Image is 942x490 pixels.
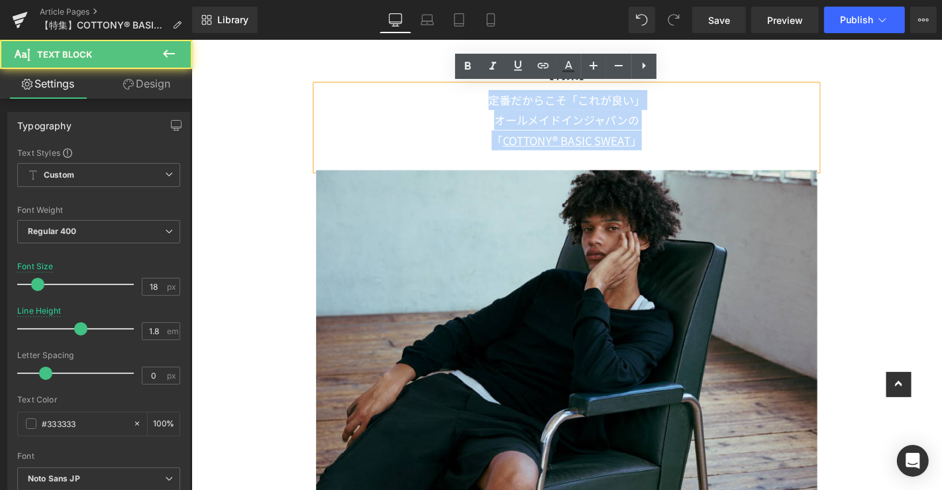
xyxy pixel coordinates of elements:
span: Text Block [37,49,92,60]
span: Preview [767,13,803,27]
a: COTTONY® BASIC SWEAT [333,99,469,116]
div: Font Size [17,262,54,271]
div: Line Height [17,306,61,316]
div: Letter Spacing [17,351,180,360]
strong: 【特集】 [374,27,427,46]
a: Article Pages [40,7,192,17]
div: Font Weight [17,206,180,215]
div: オールメイドインジャパンの [133,75,668,96]
span: px [167,371,178,380]
b: Regular 400 [28,226,77,236]
span: 「 [321,99,469,116]
button: More [910,7,937,33]
a: Desktop [380,7,411,33]
span: 【特集】COTTONY® BASIC SWEATのご紹介 [40,20,167,31]
a: Design [99,69,195,99]
span: Library [217,14,248,26]
span: 」 [469,99,481,116]
div: Typography [17,113,72,131]
a: Mobile [475,7,507,33]
button: Publish [824,7,905,33]
span: em [167,327,178,336]
b: Custom [44,170,74,181]
input: Color [42,416,127,431]
button: Undo [629,7,655,33]
div: % [148,412,180,436]
div: Font [17,452,180,461]
span: Save [708,13,730,27]
a: Preview [751,7,819,33]
div: Text Styles [17,147,180,158]
a: Laptop [411,7,443,33]
span: Publish [840,15,873,25]
div: 定番だからこそ「これが良い」 [133,54,668,75]
div: Text Color [17,395,180,404]
span: px [167,282,178,291]
div: Open Intercom Messenger [897,445,929,477]
a: Tablet [443,7,475,33]
a: New Library [192,7,258,33]
button: Redo [660,7,687,33]
i: Noto Sans JP [28,473,80,485]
